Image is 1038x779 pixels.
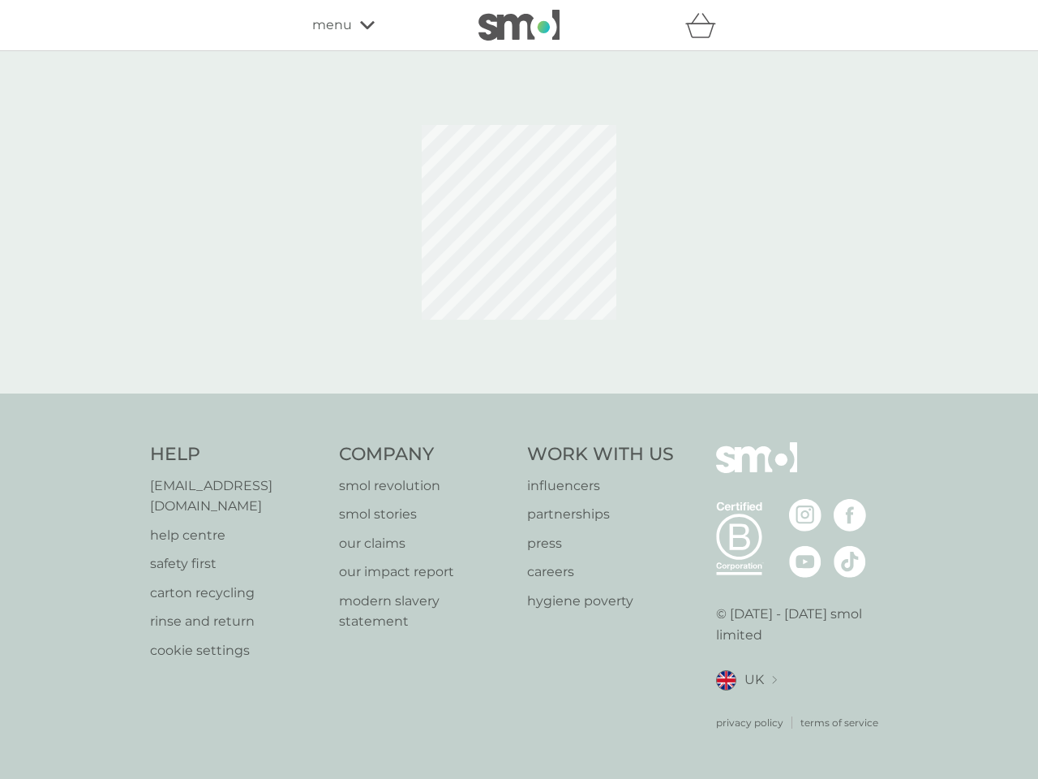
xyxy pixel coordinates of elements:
a: terms of service [800,715,878,730]
a: privacy policy [716,715,783,730]
img: visit the smol Tiktok page [834,545,866,578]
h4: Company [339,442,512,467]
a: smol revolution [339,476,512,497]
img: select a new location [772,676,777,685]
a: partnerships [527,504,674,525]
img: visit the smol Facebook page [834,499,866,532]
h4: Help [150,442,323,467]
h4: Work With Us [527,442,674,467]
a: smol stories [339,504,512,525]
span: menu [312,15,352,36]
a: influencers [527,476,674,497]
a: carton recycling [150,583,323,604]
p: © [DATE] - [DATE] smol limited [716,604,889,645]
a: hygiene poverty [527,591,674,612]
span: UK [744,669,764,691]
a: safety first [150,553,323,575]
img: visit the smol Instagram page [789,499,821,532]
a: our claims [339,533,512,554]
a: press [527,533,674,554]
a: careers [527,562,674,583]
a: our impact report [339,562,512,583]
a: modern slavery statement [339,591,512,632]
a: [EMAIL_ADDRESS][DOMAIN_NAME] [150,476,323,517]
img: smol [716,442,797,497]
img: UK flag [716,670,736,691]
img: visit the smol Youtube page [789,545,821,578]
img: smol [478,10,560,41]
a: rinse and return [150,611,323,632]
a: cookie settings [150,640,323,661]
a: help centre [150,525,323,546]
div: basket [685,9,726,41]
